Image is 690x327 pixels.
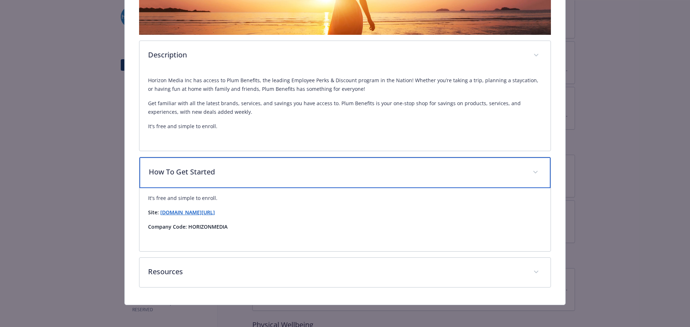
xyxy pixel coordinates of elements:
p: How To Get Started [149,167,524,177]
div: Description [139,70,551,151]
strong: Company Code: HORIZONMEDIA [148,223,227,230]
a: [DOMAIN_NAME][URL] [160,209,215,216]
p: Horizon Media Inc has access to Plum Benefits, the leading Employee Perks & Discount program in t... [148,76,542,93]
p: It's free and simple to enroll. [148,194,542,202]
p: It's free and simple to enroll. [148,122,542,131]
div: How To Get Started [139,188,551,251]
div: Resources [139,258,551,287]
p: Get familiar with all the latest brands, services, and savings you have access to. Plum Benefits ... [148,99,542,116]
div: Description [139,41,551,70]
p: Resources [148,266,525,277]
p: Description [148,50,525,60]
strong: Site: [148,209,159,216]
div: How To Get Started [139,157,551,188]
